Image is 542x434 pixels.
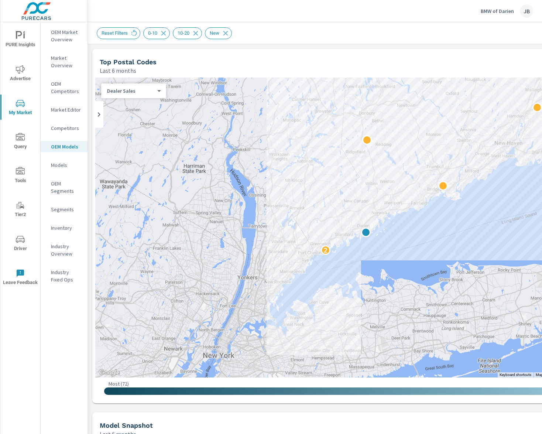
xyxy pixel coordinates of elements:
div: OEM Competitors [41,78,88,97]
span: Advertise [3,65,38,83]
span: Query [3,133,38,151]
p: Last 6 months [100,66,136,75]
div: Reset Filters [97,27,140,39]
span: Leave Feedback [3,269,38,287]
p: Inventory [51,224,82,232]
p: Most ( 72 ) [109,380,129,387]
div: Industry Overview [41,241,88,259]
span: PURE Insights [3,31,38,49]
div: New [205,27,232,39]
div: Segments [41,204,88,215]
p: OEM Competitors [51,80,82,95]
h5: Top Postal Codes [100,58,157,66]
div: 0-10 [143,27,170,39]
div: nav menu [0,22,40,294]
div: JB [520,4,533,18]
p: Competitors [51,124,82,132]
span: New [205,30,224,36]
div: Market Editor [41,104,88,115]
p: OEM Market Overview [51,28,82,43]
p: Industry Overview [51,243,82,257]
p: Models [51,161,82,169]
div: Market Overview [41,52,88,71]
span: Tools [3,167,38,185]
p: 2 [323,246,327,254]
p: Market Editor [51,106,82,113]
p: BMW of Darien [481,8,514,14]
div: Dealer Sales [101,88,160,95]
h5: Model Snapshot [100,421,153,429]
p: Industry Fixed Ops [51,269,82,283]
button: Keyboard shortcuts [500,372,531,377]
p: Market Overview [51,54,82,69]
div: Models [41,160,88,171]
span: Driver [3,235,38,253]
span: Tier2 [3,201,38,219]
div: OEM Models [41,141,88,152]
div: Industry Fixed Ops [41,267,88,285]
p: OEM Segments [51,180,82,195]
div: Competitors [41,123,88,134]
div: OEM Segments [41,178,88,197]
img: Google [97,368,121,377]
span: Reset Filters [97,30,132,36]
p: Dealer Sales [107,88,154,94]
p: Segments [51,206,82,213]
div: OEM Market Overview [41,27,88,45]
span: 10-20 [173,30,194,36]
a: Open this area in Google Maps (opens a new window) [97,368,121,377]
div: 10-20 [173,27,202,39]
span: 0-10 [144,30,162,36]
p: OEM Models [51,143,82,150]
div: Inventory [41,222,88,233]
span: My Market [3,99,38,117]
